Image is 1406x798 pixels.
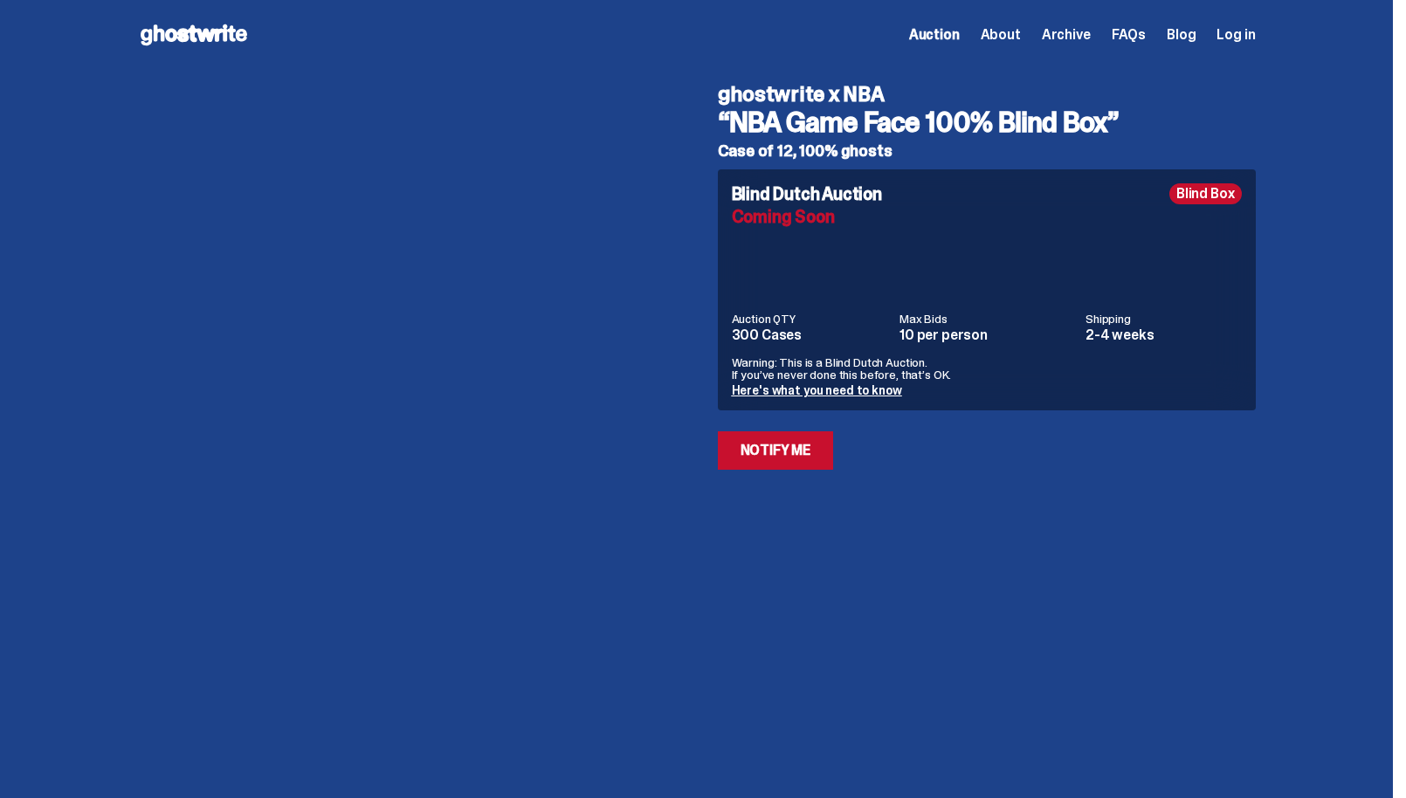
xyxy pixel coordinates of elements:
[1086,328,1242,342] dd: 2-4 weeks
[732,208,1242,225] div: Coming Soon
[1112,28,1146,42] a: FAQs
[732,313,890,325] dt: Auction QTY
[732,356,1242,381] p: Warning: This is a Blind Dutch Auction. If you’ve never done this before, that’s OK.
[718,108,1256,136] h3: “NBA Game Face 100% Blind Box”
[732,185,882,203] h4: Blind Dutch Auction
[899,328,1075,342] dd: 10 per person
[1042,28,1091,42] a: Archive
[718,84,1256,105] h4: ghostwrite x NBA
[718,431,834,470] a: Notify Me
[1167,28,1196,42] a: Blog
[1216,28,1255,42] a: Log in
[1086,313,1242,325] dt: Shipping
[899,313,1075,325] dt: Max Bids
[1169,183,1242,204] div: Blind Box
[981,28,1021,42] a: About
[718,143,1256,159] h5: Case of 12, 100% ghosts
[909,28,960,42] a: Auction
[732,382,902,398] a: Here's what you need to know
[732,328,890,342] dd: 300 Cases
